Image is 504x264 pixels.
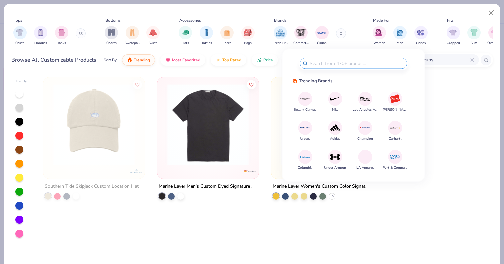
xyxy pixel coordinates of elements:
span: Sweatpants [125,41,140,46]
img: Cropped Image [449,29,457,36]
span: Los Angeles Apparel [353,107,378,112]
img: 2fd00e1d-5ee0-4c65-9e8c-1371060de478 [252,84,340,165]
span: Tanks [57,41,66,46]
div: filter for Bottles [200,26,213,46]
div: Marine Layer Men's Custom Dyed Signature Crew Neck Tee [159,182,257,191]
div: Southern Tide Skipjack Custom Location Hat [45,182,139,191]
button: filter button [125,26,140,46]
span: Gildan [317,41,327,46]
img: Men Image [396,29,404,36]
span: Fresh Prints [273,41,288,46]
div: filter for Hats [179,26,192,46]
span: Skirts [149,41,157,46]
div: filter for Totes [220,26,234,46]
img: Slim Image [470,29,478,36]
button: filter button [273,26,288,46]
div: Made For [373,17,390,23]
img: Los Angeles Apparel [359,93,371,105]
button: filter button [487,26,502,46]
button: Under ArmourUnder Armour [324,150,346,170]
button: Hanes[PERSON_NAME] [383,92,408,112]
img: Hats Image [182,29,189,36]
button: LA ApparelLA Apparel [356,150,374,170]
img: LA Apparel [359,151,371,163]
img: most_fav.gif [165,57,171,63]
button: filter button [13,26,27,46]
div: filter for Tanks [55,26,68,46]
input: Try "T-Shirt" [423,56,470,64]
span: Bella + Canvas [294,107,316,112]
img: c17ced55-ed88-434a-a974-9446b38c9889 [164,84,252,165]
button: Top Rated [211,54,246,66]
button: Like [247,80,256,89]
span: Hats [182,41,189,46]
span: Jerzees [300,136,310,141]
div: filter for Oversized [487,26,502,46]
div: filter for Bags [241,26,255,46]
span: Champion [357,136,373,141]
span: Adidas [330,136,340,141]
span: Port & Company [383,165,408,170]
div: Filter By [14,79,27,84]
button: filter button [467,26,481,46]
span: Nike [332,107,338,112]
span: Comfort Colors [293,41,309,46]
img: trending.gif [127,57,132,63]
img: fd991fc0-6e6c-4b3d-ade5-1df41a7be858 [278,84,366,165]
div: filter for Cropped [447,26,460,46]
div: Sort By [104,57,117,63]
button: filter button [220,26,234,46]
img: Bottles Image [203,29,210,36]
button: AdidasAdidas [328,121,342,141]
span: Women [373,41,385,46]
button: Close [485,7,498,19]
img: Bags Image [244,29,251,36]
button: NikeNike [328,92,342,112]
div: Fits [447,17,454,23]
span: Oversized [487,41,502,46]
img: Totes Image [223,29,231,36]
img: Fresh Prints Image [275,28,285,38]
img: Jerzees [299,122,311,134]
div: Brands [274,17,287,23]
button: filter button [293,26,309,46]
span: Men [397,41,403,46]
div: filter for Shorts [105,26,118,46]
div: filter for Gildan [315,26,329,46]
span: Shorts [106,41,117,46]
button: filter button [393,26,407,46]
div: filter for Comfort Colors [293,26,309,46]
div: Marine Layer Women's Custom Color Signature Crew T-shirt [273,182,371,191]
div: filter for Sweatpants [125,26,140,46]
div: Bottoms [105,17,121,23]
button: CarharttCarhartt [388,121,402,141]
button: filter button [241,26,255,46]
img: Bella + Canvas [299,93,311,105]
button: Bella + CanvasBella + Canvas [294,92,316,112]
img: Women Image [375,29,383,36]
span: Carhartt [389,136,402,141]
img: Tanks Image [58,29,65,36]
span: Bottles [201,41,212,46]
button: ChampionChampion [357,121,373,141]
span: Columbia [298,165,312,170]
img: Gildan Image [317,28,327,38]
img: Hoodies Image [37,29,44,36]
span: Slim [471,41,477,46]
img: Southern Tide logo [129,164,143,178]
div: Browse All Customizable Products [11,56,96,64]
button: Port & CompanyPort & Company [383,150,408,170]
img: Nike [329,93,341,105]
div: filter for Men [393,26,407,46]
div: filter for Skirts [146,26,160,46]
span: Top Rated [222,57,241,63]
img: Marine Layer logo [243,164,257,178]
button: JerzeesJerzees [298,121,312,141]
button: filter button [55,26,68,46]
img: 5800a808-b236-4233-8649-918bc3b9df4b [50,84,138,165]
div: filter for Women [373,26,386,46]
button: filter button [34,26,47,46]
div: filter for Slim [467,26,481,46]
img: Adidas [329,122,341,134]
img: TopRated.gif [216,57,221,63]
